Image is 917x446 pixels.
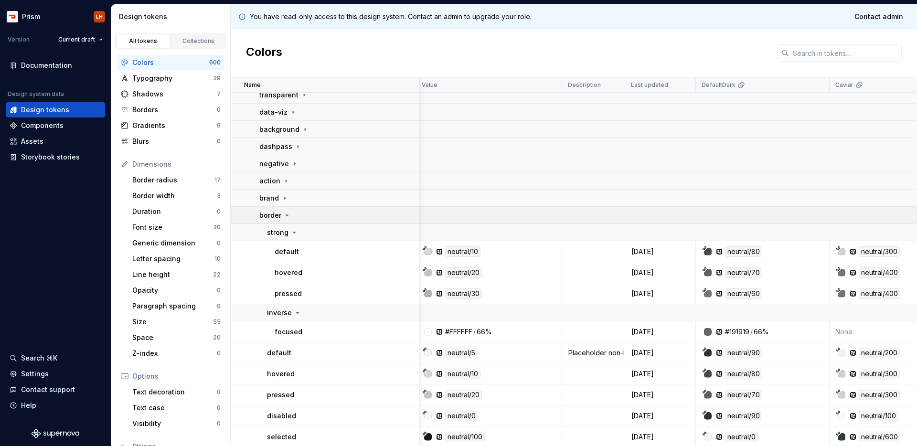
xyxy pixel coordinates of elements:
[626,369,695,379] div: [DATE]
[128,267,224,282] a: Line height22
[217,404,221,412] div: 0
[725,267,762,278] div: neutral/70
[54,33,107,46] button: Current draft
[6,350,105,366] button: Search ⌘K
[128,384,224,400] a: Text decoration0
[6,58,105,73] a: Documentation
[128,298,224,314] a: Paragraph spacing0
[8,36,30,43] div: Version
[848,8,909,25] a: Contact admin
[789,44,902,62] input: Search in tokens...
[445,327,472,337] div: #FFFFFF
[117,118,224,133] a: Gradients9
[119,37,167,45] div: All tokens
[128,346,224,361] a: Z-index0
[128,251,224,266] a: Letter spacing10
[132,270,213,279] div: Line height
[132,333,213,342] div: Space
[132,349,217,358] div: Z-index
[117,55,224,70] a: Colors600
[859,348,900,358] div: neutral/200
[626,432,695,442] div: [DATE]
[128,204,224,219] a: Duration0
[702,81,736,89] p: DefaultDark
[267,308,292,318] p: inverse
[6,382,105,397] button: Contact support
[128,188,224,203] a: Border width3
[275,247,299,256] p: default
[217,350,221,357] div: 0
[267,432,296,442] p: selected
[217,106,221,114] div: 0
[6,134,105,149] a: Assets
[96,13,103,21] div: LH
[725,432,758,442] div: neutral/0
[626,411,695,421] div: [DATE]
[859,267,900,278] div: neutral/400
[128,283,224,298] a: Opacity0
[259,90,299,100] p: transparent
[8,90,64,98] div: Design system data
[217,287,221,294] div: 0
[117,86,224,102] a: Shadows7
[132,254,214,264] div: Letter spacing
[117,134,224,149] a: Blurs0
[132,207,217,216] div: Duration
[259,176,280,186] p: action
[214,255,221,263] div: 10
[6,149,105,165] a: Storybook stories
[132,58,209,67] div: Colors
[21,401,36,410] div: Help
[275,327,302,337] p: focused
[21,353,57,363] div: Search ⌘K
[132,191,217,201] div: Border width
[859,246,900,257] div: neutral/300
[132,317,213,327] div: Size
[445,369,480,379] div: neutral/10
[854,12,903,21] span: Contact admin
[725,246,762,257] div: neutral/80
[22,12,40,21] div: Prism
[217,192,221,200] div: 3
[445,348,478,358] div: neutral/5
[267,390,294,400] p: pressed
[6,398,105,413] button: Help
[275,268,302,277] p: hovered
[217,90,221,98] div: 7
[217,208,221,215] div: 0
[725,411,762,421] div: neutral/90
[563,348,624,358] div: Placeholder non-base value until we have revised the Prism grey ramp.
[128,235,224,251] a: Generic dimension0
[445,411,478,421] div: neutral/0
[132,387,217,397] div: Text decoration
[244,81,261,89] p: Name
[754,327,769,337] div: 66%
[132,223,213,232] div: Font size
[132,372,221,381] div: Options
[21,385,75,394] div: Contact support
[213,271,221,278] div: 22
[259,125,299,134] p: background
[21,61,72,70] div: Documentation
[2,6,109,27] button: PrismLH
[626,247,695,256] div: [DATE]
[21,105,69,115] div: Design tokens
[473,327,476,337] div: /
[445,246,480,257] div: neutral/10
[835,81,853,89] p: Caviar
[128,416,224,431] a: Visibility0
[6,118,105,133] a: Components
[6,102,105,117] a: Design tokens
[132,286,217,295] div: Opacity
[32,429,79,438] a: Supernova Logo
[422,81,437,89] p: Value
[213,318,221,326] div: 55
[21,152,80,162] div: Storybook stories
[132,159,221,169] div: Dimensions
[213,74,221,82] div: 39
[267,228,288,237] p: strong
[267,369,295,379] p: hovered
[859,288,900,299] div: neutral/400
[259,107,288,117] p: data-viz
[117,102,224,117] a: Borders0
